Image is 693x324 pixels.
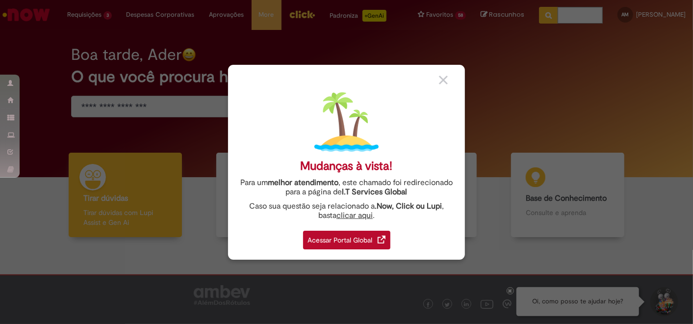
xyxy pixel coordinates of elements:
img: redirect_link.png [378,236,385,243]
div: Mudanças à vista! [301,159,393,173]
div: Para um , este chamado foi redirecionado para a página de [235,178,458,197]
div: Acessar Portal Global [303,231,390,249]
a: clicar aqui [336,205,373,220]
img: close_button_grey.png [439,76,448,84]
strong: .Now, Click ou Lupi [375,201,442,211]
a: Acessar Portal Global [303,225,390,249]
div: Caso sua questão seja relacionado a , basta . [235,202,458,220]
a: I.T Services Global [342,182,408,197]
img: island.png [314,90,379,154]
strong: melhor atendimento [268,178,338,188]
